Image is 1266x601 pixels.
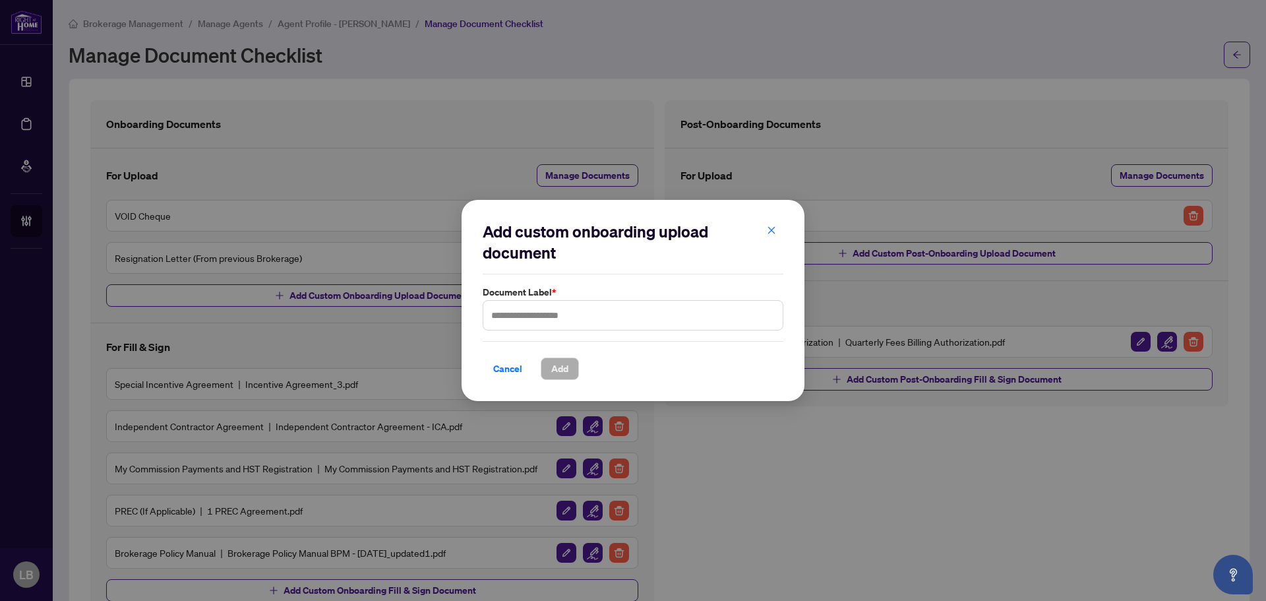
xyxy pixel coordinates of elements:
[767,226,776,235] span: close
[541,358,579,380] button: Add
[1213,555,1253,594] button: Open asap
[483,358,533,380] button: Cancel
[483,221,783,263] h2: Add custom onboarding upload document
[493,358,522,379] span: Cancel
[483,285,783,300] label: Document Label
